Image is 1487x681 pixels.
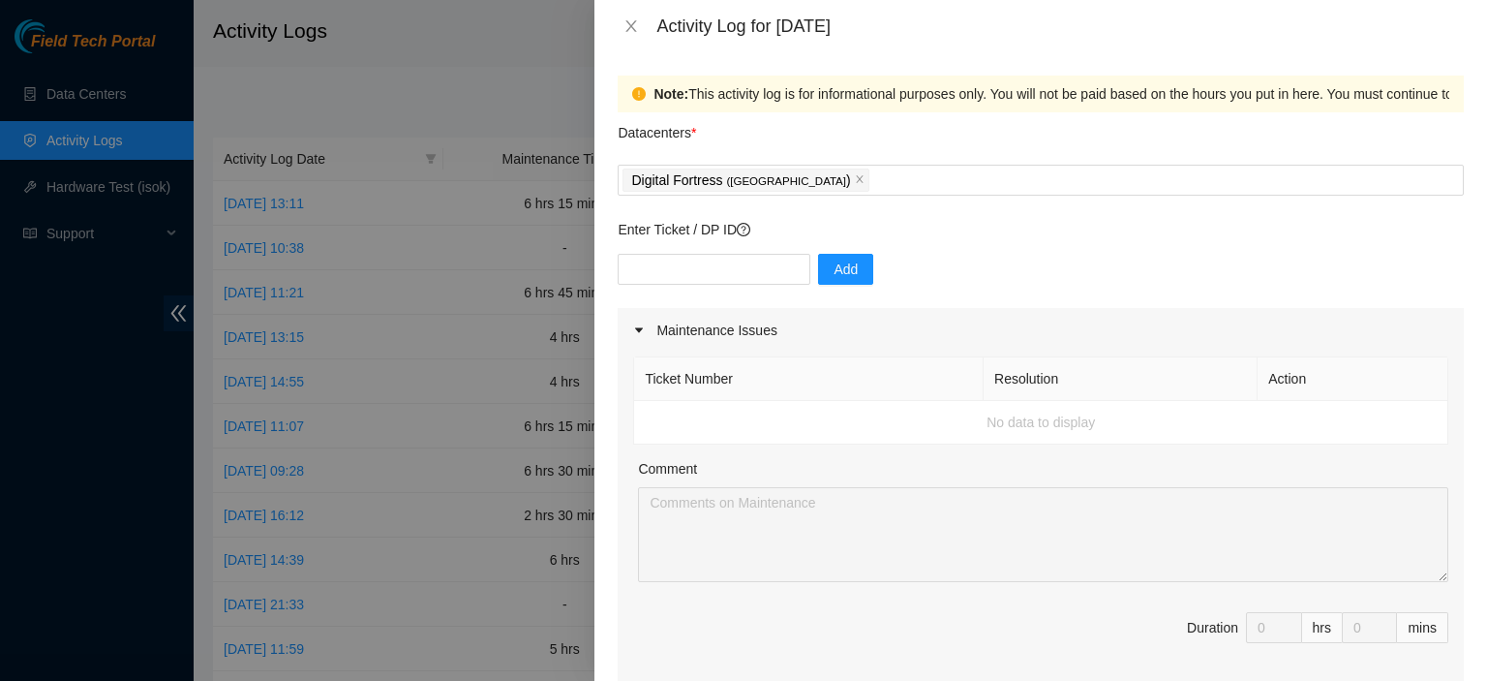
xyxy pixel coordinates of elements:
[737,223,750,236] span: question-circle
[855,174,865,186] span: close
[653,83,688,105] strong: Note:
[656,15,1464,37] div: Activity Log for [DATE]
[633,325,645,336] span: caret-right
[634,401,1448,445] td: No data to display
[631,170,850,192] p: Digital Fortress )
[623,18,639,34] span: close
[632,87,646,101] span: exclamation-circle
[638,458,697,480] label: Comment
[1187,617,1238,638] div: Duration
[726,175,846,187] span: ( [GEOGRAPHIC_DATA]
[634,357,984,401] th: Ticket Number
[984,357,1258,401] th: Resolution
[618,112,696,143] p: Datacenters
[1397,612,1448,643] div: mins
[1258,357,1448,401] th: Action
[618,219,1464,240] p: Enter Ticket / DP ID
[618,308,1464,353] div: Maintenance Issues
[618,17,645,36] button: Close
[834,259,858,280] span: Add
[1302,612,1343,643] div: hrs
[638,487,1448,582] textarea: Comment
[818,254,873,285] button: Add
